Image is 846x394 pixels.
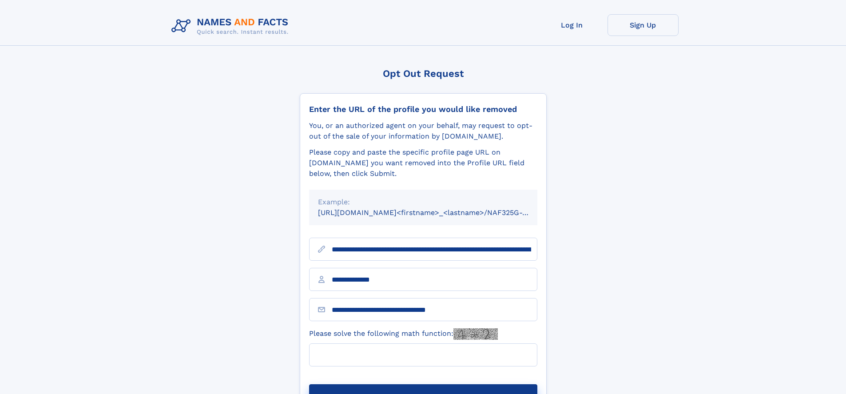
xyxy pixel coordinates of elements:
div: Opt Out Request [300,68,547,79]
div: Enter the URL of the profile you would like removed [309,104,537,114]
div: Example: [318,197,528,207]
div: Please copy and paste the specific profile page URL on [DOMAIN_NAME] you want removed into the Pr... [309,147,537,179]
a: Sign Up [608,14,679,36]
div: You, or an authorized agent on your behalf, may request to opt-out of the sale of your informatio... [309,120,537,142]
a: Log In [536,14,608,36]
label: Please solve the following math function: [309,328,498,340]
img: Logo Names and Facts [168,14,296,38]
small: [URL][DOMAIN_NAME]<firstname>_<lastname>/NAF325G-xxxxxxxx [318,208,554,217]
